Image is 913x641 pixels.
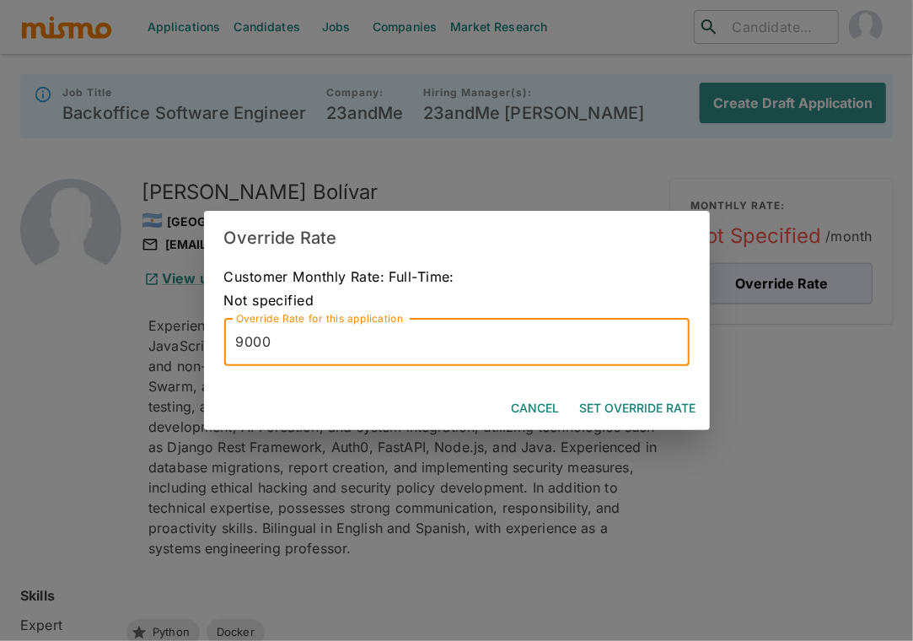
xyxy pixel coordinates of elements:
[224,288,690,312] div: Not specified
[224,265,690,312] div: Customer Monthly Rate: Full-Time:
[505,393,567,424] button: Cancel
[204,211,710,265] h2: Override Rate
[236,311,403,326] label: Override Rate for this application
[573,393,703,424] button: Set Override Rate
